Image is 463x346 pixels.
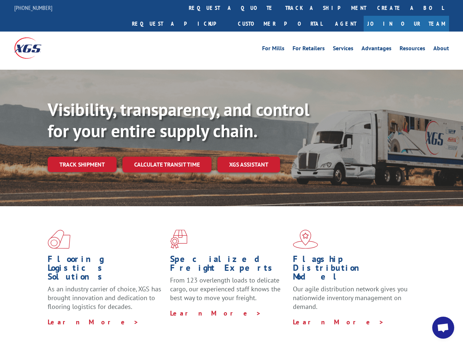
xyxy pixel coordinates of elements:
a: Track shipment [48,157,117,172]
a: Calculate transit time [122,157,212,172]
a: Advantages [361,45,392,54]
p: From 123 overlength loads to delicate cargo, our experienced staff knows the best way to move you... [170,276,287,309]
span: As an industry carrier of choice, XGS has brought innovation and dedication to flooring logistics... [48,285,161,311]
a: Learn More > [48,318,139,326]
a: About [433,45,449,54]
img: xgs-icon-focused-on-flooring-red [170,230,187,249]
a: [PHONE_NUMBER] [14,4,52,11]
h1: Specialized Freight Experts [170,255,287,276]
img: xgs-icon-total-supply-chain-intelligence-red [48,230,70,249]
h1: Flooring Logistics Solutions [48,255,165,285]
a: Agent [328,16,364,32]
a: For Mills [262,45,284,54]
a: Learn More > [293,318,384,326]
a: Learn More > [170,309,261,317]
a: Join Our Team [364,16,449,32]
a: Resources [400,45,425,54]
h1: Flagship Distribution Model [293,255,410,285]
a: For Retailers [293,45,325,54]
a: XGS ASSISTANT [217,157,280,172]
img: xgs-icon-flagship-distribution-model-red [293,230,318,249]
b: Visibility, transparency, and control for your entire supply chain. [48,98,309,142]
a: Services [333,45,353,54]
a: Customer Portal [232,16,328,32]
div: Open chat [432,317,454,339]
a: Request a pickup [126,16,232,32]
span: Our agile distribution network gives you nationwide inventory management on demand. [293,285,408,311]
